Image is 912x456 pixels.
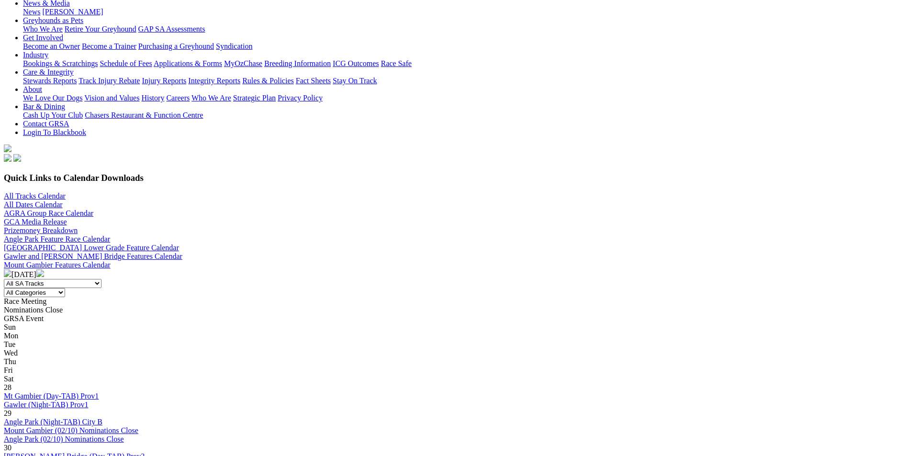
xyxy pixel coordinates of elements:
[4,269,11,277] img: chevron-left-pager-white.svg
[4,314,908,323] div: GRSA Event
[4,218,67,226] a: GCA Media Release
[23,102,65,111] a: Bar & Dining
[23,51,48,59] a: Industry
[4,261,111,269] a: Mount Gambier Features Calendar
[23,8,908,16] div: News & Media
[23,59,98,67] a: Bookings & Scratchings
[4,418,102,426] a: Angle Park (Night-TAB) City B
[23,33,63,42] a: Get Involved
[42,8,103,16] a: [PERSON_NAME]
[4,426,138,434] a: Mount Gambier (02/10) Nominations Close
[381,59,411,67] a: Race Safe
[4,154,11,162] img: facebook.svg
[23,94,82,102] a: We Love Our Dogs
[4,252,182,260] a: Gawler and [PERSON_NAME] Bridge Features Calendar
[4,209,93,217] a: AGRA Group Race Calendar
[23,94,908,102] div: About
[4,145,11,152] img: logo-grsa-white.png
[138,42,214,50] a: Purchasing a Greyhound
[4,375,908,383] div: Sat
[4,226,78,234] a: Prizemoney Breakdown
[79,77,140,85] a: Track Injury Rebate
[4,400,88,409] a: Gawler (Night-TAB) Prov1
[4,383,11,391] span: 28
[23,16,83,24] a: Greyhounds as Pets
[4,435,124,443] a: Angle Park (02/10) Nominations Close
[216,42,252,50] a: Syndication
[13,154,21,162] img: twitter.svg
[23,85,42,93] a: About
[4,323,908,332] div: Sun
[65,25,136,33] a: Retire Your Greyhound
[23,128,86,136] a: Login To Blackbook
[23,111,908,120] div: Bar & Dining
[4,366,908,375] div: Fri
[4,173,908,183] h3: Quick Links to Calendar Downloads
[4,235,110,243] a: Angle Park Feature Race Calendar
[4,200,63,209] a: All Dates Calendar
[23,25,908,33] div: Greyhounds as Pets
[23,42,908,51] div: Get Involved
[84,94,139,102] a: Vision and Values
[191,94,231,102] a: Who We Are
[224,59,262,67] a: MyOzChase
[23,77,908,85] div: Care & Integrity
[85,111,203,119] a: Chasers Restaurant & Function Centre
[166,94,190,102] a: Careers
[4,444,11,452] span: 30
[233,94,276,102] a: Strategic Plan
[23,42,80,50] a: Become an Owner
[4,332,908,340] div: Mon
[23,25,63,33] a: Who We Are
[36,269,44,277] img: chevron-right-pager-white.svg
[4,340,908,349] div: Tue
[23,120,69,128] a: Contact GRSA
[4,306,908,314] div: Nominations Close
[188,77,240,85] a: Integrity Reports
[4,244,179,252] a: [GEOGRAPHIC_DATA] Lower Grade Feature Calendar
[4,357,908,366] div: Thu
[4,349,908,357] div: Wed
[4,297,908,306] div: Race Meeting
[23,77,77,85] a: Stewards Reports
[4,269,908,279] div: [DATE]
[154,59,222,67] a: Applications & Forms
[100,59,152,67] a: Schedule of Fees
[142,77,186,85] a: Injury Reports
[333,59,379,67] a: ICG Outcomes
[242,77,294,85] a: Rules & Policies
[23,111,83,119] a: Cash Up Your Club
[82,42,136,50] a: Become a Trainer
[4,409,11,417] span: 29
[278,94,323,102] a: Privacy Policy
[296,77,331,85] a: Fact Sheets
[4,192,66,200] a: All Tracks Calendar
[23,59,908,68] div: Industry
[23,8,40,16] a: News
[141,94,164,102] a: History
[4,392,99,400] a: Mt Gambier (Day-TAB) Prov1
[333,77,377,85] a: Stay On Track
[264,59,331,67] a: Breeding Information
[23,68,74,76] a: Care & Integrity
[138,25,205,33] a: GAP SA Assessments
